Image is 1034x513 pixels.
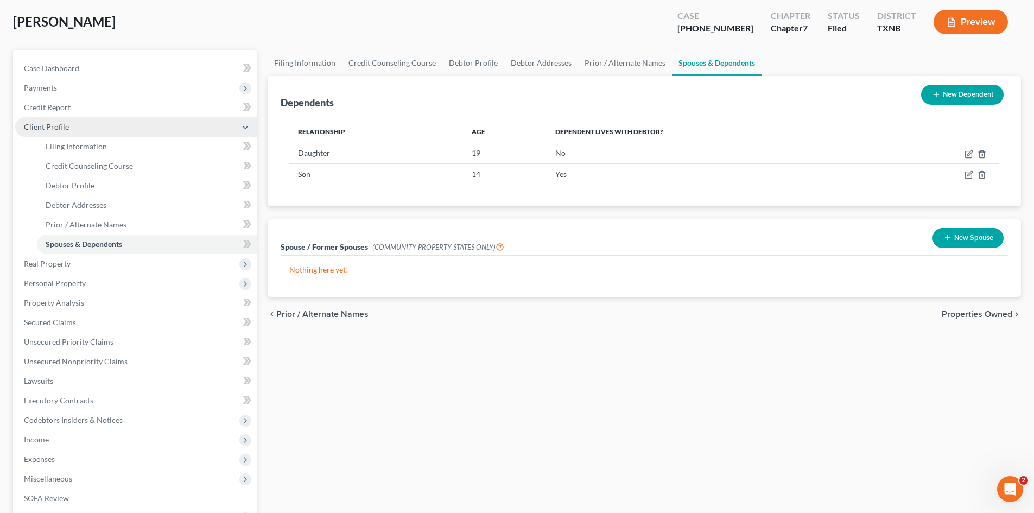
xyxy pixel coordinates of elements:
span: Prior / Alternate Names [46,220,126,229]
a: Credit Counseling Course [342,50,442,76]
a: Credit Report [15,98,257,117]
a: Spouses & Dependents [672,50,762,76]
th: Age [463,121,546,143]
a: Unsecured Priority Claims [15,332,257,352]
div: TXNB [877,22,916,35]
span: Personal Property [24,278,86,288]
span: Spouse / Former Spouses [281,242,368,251]
a: Property Analysis [15,293,257,313]
a: Secured Claims [15,313,257,332]
th: Dependent lives with debtor? [547,121,883,143]
td: Daughter [289,143,463,163]
span: Prior / Alternate Names [276,310,369,319]
span: Case Dashboard [24,64,79,73]
a: Filing Information [268,50,342,76]
a: Debtor Addresses [504,50,578,76]
span: 7 [803,23,808,33]
span: Lawsuits [24,376,53,385]
a: Filing Information [37,137,257,156]
span: Debtor Profile [46,181,94,190]
button: New Dependent [921,85,1004,105]
a: Prior / Alternate Names [37,215,257,235]
td: No [547,143,883,163]
a: Prior / Alternate Names [578,50,672,76]
a: Executory Contracts [15,391,257,410]
span: Executory Contracts [24,396,93,405]
a: Lawsuits [15,371,257,391]
span: Real Property [24,259,71,268]
a: Credit Counseling Course [37,156,257,176]
span: (COMMUNITY PROPERTY STATES ONLY) [372,243,504,251]
div: Chapter [771,22,810,35]
span: [PERSON_NAME] [13,14,116,29]
span: Income [24,435,49,444]
a: Unsecured Nonpriority Claims [15,352,257,371]
div: [PHONE_NUMBER] [677,22,753,35]
span: Client Profile [24,122,69,131]
span: Properties Owned [942,310,1012,319]
div: Chapter [771,10,810,22]
span: Miscellaneous [24,474,72,483]
button: chevron_left Prior / Alternate Names [268,310,369,319]
div: Status [828,10,860,22]
span: Unsecured Priority Claims [24,337,113,346]
div: Filed [828,22,860,35]
iframe: Intercom live chat [997,476,1023,502]
span: Expenses [24,454,55,464]
td: 19 [463,143,546,163]
td: Yes [547,164,883,185]
td: 14 [463,164,546,185]
td: Son [289,164,463,185]
span: Spouses & Dependents [46,239,122,249]
th: Relationship [289,121,463,143]
div: District [877,10,916,22]
a: Debtor Addresses [37,195,257,215]
span: SOFA Review [24,493,69,503]
i: chevron_left [268,310,276,319]
p: Nothing here yet! [289,264,999,275]
span: Property Analysis [24,298,84,307]
a: Debtor Profile [442,50,504,76]
a: SOFA Review [15,489,257,508]
span: Payments [24,83,57,92]
span: Codebtors Insiders & Notices [24,415,123,425]
span: Credit Counseling Course [46,161,133,170]
span: 2 [1019,476,1028,485]
div: Case [677,10,753,22]
a: Spouses & Dependents [37,235,257,254]
span: Credit Report [24,103,71,112]
a: Case Dashboard [15,59,257,78]
span: Secured Claims [24,318,76,327]
a: Debtor Profile [37,176,257,195]
span: Unsecured Nonpriority Claims [24,357,128,366]
span: Filing Information [46,142,107,151]
div: Dependents [281,96,334,109]
button: Preview [934,10,1008,34]
button: New Spouse [932,228,1004,248]
button: Properties Owned chevron_right [942,310,1021,319]
i: chevron_right [1012,310,1021,319]
span: Debtor Addresses [46,200,106,210]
